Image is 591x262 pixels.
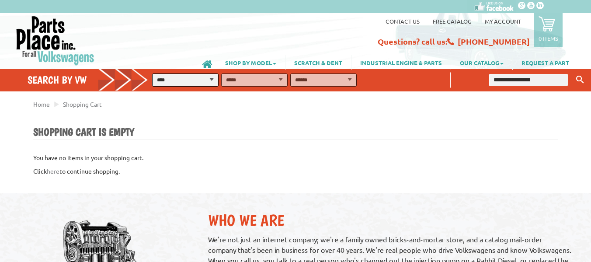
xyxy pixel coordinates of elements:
h2: Who We Are [208,211,571,230]
p: 0 items [539,35,558,42]
a: OUR CATALOG [451,55,512,70]
a: INDUSTRIAL ENGINE & PARTS [351,55,451,70]
a: Contact us [386,17,420,25]
p: You have no items in your shopping cart. [33,153,558,162]
a: SCRATCH & DENT [285,55,351,70]
img: Parts Place Inc! [15,15,95,66]
a: here [47,167,59,175]
a: SHOP BY MODEL [216,55,285,70]
a: Home [33,100,50,108]
button: Keyword Search [574,73,587,87]
a: REQUEST A PART [513,55,578,70]
a: Free Catalog [433,17,472,25]
a: 0 items [534,13,563,47]
p: Click to continue shopping. [33,167,558,176]
a: Shopping Cart [63,100,102,108]
h1: Shopping Cart is Empty [33,126,558,140]
a: My Account [485,17,521,25]
h4: Search by VW [28,73,154,86]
